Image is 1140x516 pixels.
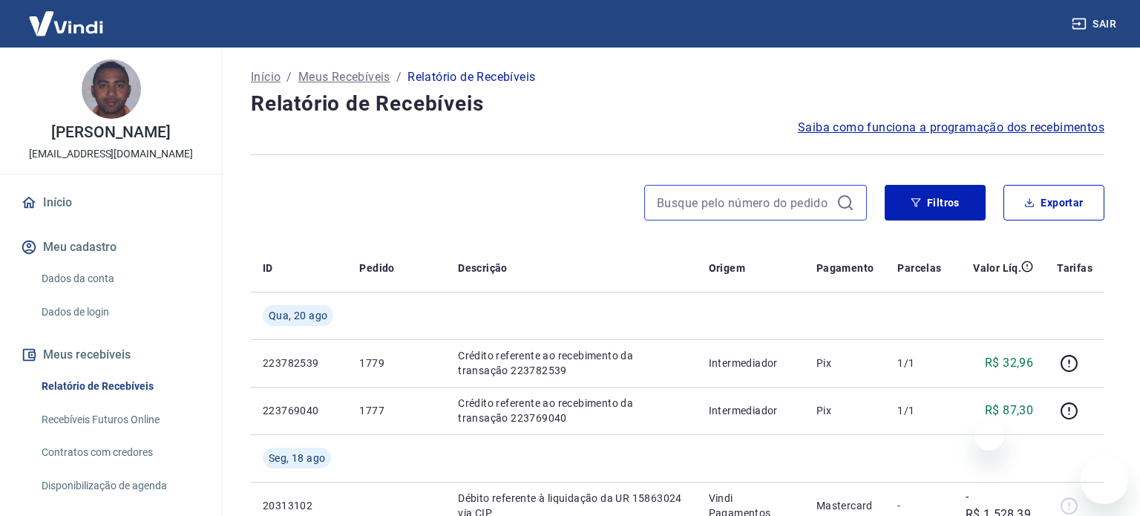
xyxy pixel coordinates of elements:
[973,261,1021,275] p: Valor Líq.
[709,356,793,370] p: Intermediador
[897,356,941,370] p: 1/1
[51,125,170,140] p: [PERSON_NAME]
[1003,185,1104,221] button: Exportar
[36,437,204,468] a: Contratos com credores
[709,261,745,275] p: Origem
[18,1,114,46] img: Vindi
[263,403,335,418] p: 223769040
[816,403,874,418] p: Pix
[816,356,874,370] p: Pix
[985,402,1033,419] p: R$ 87,30
[359,403,434,418] p: 1777
[36,297,204,327] a: Dados de login
[29,146,193,162] p: [EMAIL_ADDRESS][DOMAIN_NAME]
[816,498,874,513] p: Mastercard
[1081,457,1128,504] iframe: Botão para abrir a janela de mensagens
[359,356,434,370] p: 1779
[251,89,1104,119] h4: Relatório de Recebíveis
[36,371,204,402] a: Relatório de Recebíveis
[458,396,684,425] p: Crédito referente ao recebimento da transação 223769040
[263,356,335,370] p: 223782539
[263,261,273,275] p: ID
[897,498,941,513] p: -
[458,261,508,275] p: Descrição
[407,68,535,86] p: Relatório de Recebíveis
[18,231,204,264] button: Meu cadastro
[657,192,831,214] input: Busque pelo número do pedido
[985,354,1033,372] p: R$ 32,96
[359,261,394,275] p: Pedido
[709,403,793,418] p: Intermediador
[885,185,986,221] button: Filtros
[251,68,281,86] a: Início
[82,59,141,119] img: b364baf0-585a-4717-963f-4c6cdffdd737.jpeg
[36,405,204,435] a: Recebíveis Futuros Online
[18,186,204,219] a: Início
[269,308,327,323] span: Qua, 20 ago
[36,264,204,294] a: Dados da conta
[263,498,335,513] p: 20313102
[974,421,1004,451] iframe: Fechar mensagem
[816,261,874,275] p: Pagamento
[396,68,402,86] p: /
[36,471,204,501] a: Disponibilização de agenda
[18,339,204,371] button: Meus recebíveis
[269,451,325,466] span: Seg, 18 ago
[897,403,941,418] p: 1/1
[458,348,684,378] p: Crédito referente ao recebimento da transação 223782539
[1057,261,1092,275] p: Tarifas
[897,261,941,275] p: Parcelas
[1069,10,1122,38] button: Sair
[298,68,390,86] a: Meus Recebíveis
[286,68,292,86] p: /
[798,119,1104,137] a: Saiba como funciona a programação dos recebimentos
